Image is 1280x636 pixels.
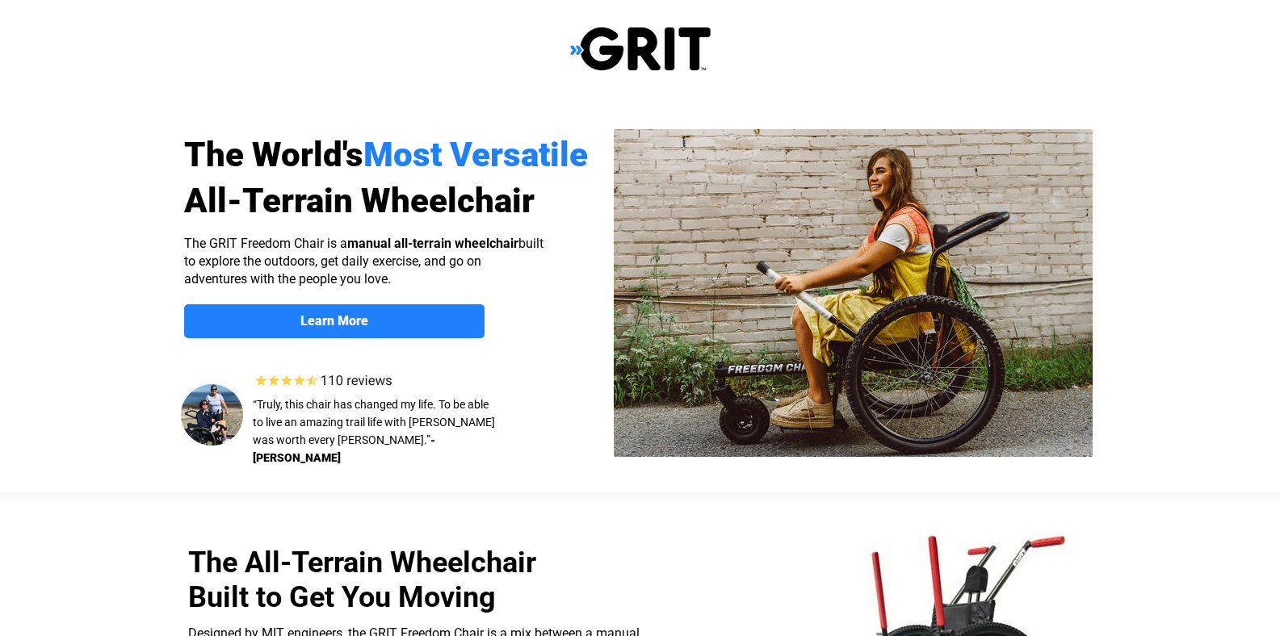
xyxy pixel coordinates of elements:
span: The World's [184,135,363,174]
span: All-Terrain Wheelchair [184,181,535,220]
a: Learn More [184,304,485,338]
span: The GRIT Freedom Chair is a built to explore the outdoors, get daily exercise, and go on adventur... [184,236,543,287]
strong: manual all-terrain wheelchair [347,236,518,251]
span: The All-Terrain Wheelchair Built to Get You Moving [188,546,536,614]
span: “Truly, this chair has changed my life. To be able to live an amazing trail life with [PERSON_NAM... [253,398,495,446]
span: Most Versatile [363,135,588,174]
strong: Learn More [300,313,368,328]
